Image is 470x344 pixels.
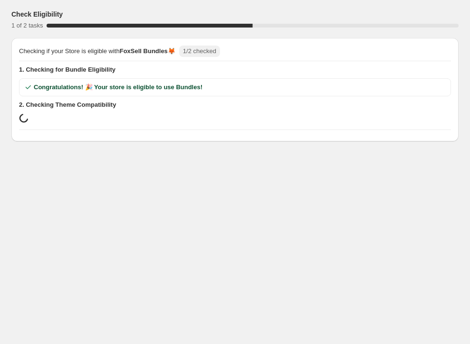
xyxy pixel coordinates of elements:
span: 1/2 checked [183,47,216,55]
span: Checking if your Store is eligible with 🦊 [19,46,175,56]
span: 2. Checking Theme Compatibility [19,100,451,110]
span: 1. Checking for Bundle Eligibility [19,65,451,74]
h3: Check Eligibility [11,9,63,19]
span: FoxSell Bundles [120,47,168,55]
span: 1 of 2 tasks [11,22,43,29]
span: Congratulations! 🎉 Your store is eligible to use Bundles! [34,83,202,92]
